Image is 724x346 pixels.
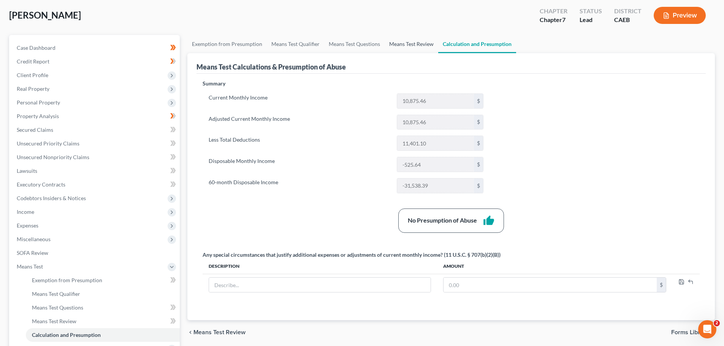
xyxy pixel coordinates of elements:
[17,263,43,270] span: Means Test
[17,181,65,188] span: Executory Contracts
[17,236,51,242] span: Miscellaneous
[11,150,180,164] a: Unsecured Nonpriority Claims
[671,329,709,335] span: Forms Library
[17,195,86,201] span: Codebtors Insiders & Notices
[203,80,490,87] p: Summary
[26,301,180,314] a: Means Test Questions
[32,277,102,283] span: Exemption from Presumption
[187,35,267,53] a: Exemption from Presumption
[209,278,431,292] input: Describe...
[17,58,49,65] span: Credit Report
[614,7,642,16] div: District
[187,329,246,335] button: chevron_left Means Test Review
[26,314,180,328] a: Means Test Review
[17,44,55,51] span: Case Dashboard
[474,179,483,193] div: $
[397,94,474,108] input: 0.00
[17,167,37,174] span: Lawsuits
[205,93,393,109] label: Current Monthly Income
[205,136,393,151] label: Less Total Deductions
[408,216,477,225] div: No Presumption of Abuse
[9,9,81,21] span: [PERSON_NAME]
[17,222,38,229] span: Expenses
[32,318,76,324] span: Means Test Review
[654,7,706,24] button: Preview
[32,332,101,338] span: Calculation and Presumption
[17,99,60,106] span: Personal Property
[714,320,720,326] span: 2
[205,115,393,130] label: Adjusted Current Monthly Income
[196,62,346,71] div: Means Test Calculations & Presumption of Abuse
[11,137,180,150] a: Unsecured Priority Claims
[11,246,180,260] a: SOFA Review
[26,273,180,287] a: Exemption from Presumption
[474,157,483,172] div: $
[17,113,59,119] span: Property Analysis
[385,35,438,53] a: Means Test Review
[193,329,246,335] span: Means Test Review
[698,320,716,338] iframe: Intercom live chat
[17,140,79,147] span: Unsecured Priority Claims
[580,16,602,24] div: Lead
[11,109,180,123] a: Property Analysis
[437,259,672,274] th: Amount
[438,35,516,53] a: Calculation and Presumption
[562,16,566,23] span: 7
[32,291,80,297] span: Means Test Qualifier
[580,7,602,16] div: Status
[17,209,34,215] span: Income
[203,251,501,259] div: Any special circumstances that justify additional expenses or adjustments of current monthly inco...
[474,115,483,130] div: $
[203,259,437,274] th: Description
[17,250,48,256] span: SOFA Review
[267,35,324,53] a: Means Test Qualifier
[17,154,89,160] span: Unsecured Nonpriority Claims
[17,85,49,92] span: Real Property
[671,329,715,335] button: Forms Library chevron_right
[11,41,180,55] a: Case Dashboard
[397,136,474,150] input: 0.00
[11,55,180,68] a: Credit Report
[26,287,180,301] a: Means Test Qualifier
[614,16,642,24] div: CAEB
[17,72,48,78] span: Client Profile
[474,136,483,150] div: $
[657,278,666,292] div: $
[324,35,385,53] a: Means Test Questions
[11,123,180,137] a: Secured Claims
[32,304,83,311] span: Means Test Questions
[187,329,193,335] i: chevron_left
[444,278,657,292] input: 0.00
[397,179,474,193] input: 0.00
[26,328,180,342] a: Calculation and Presumption
[11,164,180,178] a: Lawsuits
[205,178,393,193] label: 60-month Disposable Income
[397,115,474,130] input: 0.00
[205,157,393,172] label: Disposable Monthly Income
[397,157,474,172] input: 0.00
[11,178,180,191] a: Executory Contracts
[474,94,483,108] div: $
[483,215,494,226] i: thumb_up
[540,16,567,24] div: Chapter
[17,126,53,133] span: Secured Claims
[540,7,567,16] div: Chapter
